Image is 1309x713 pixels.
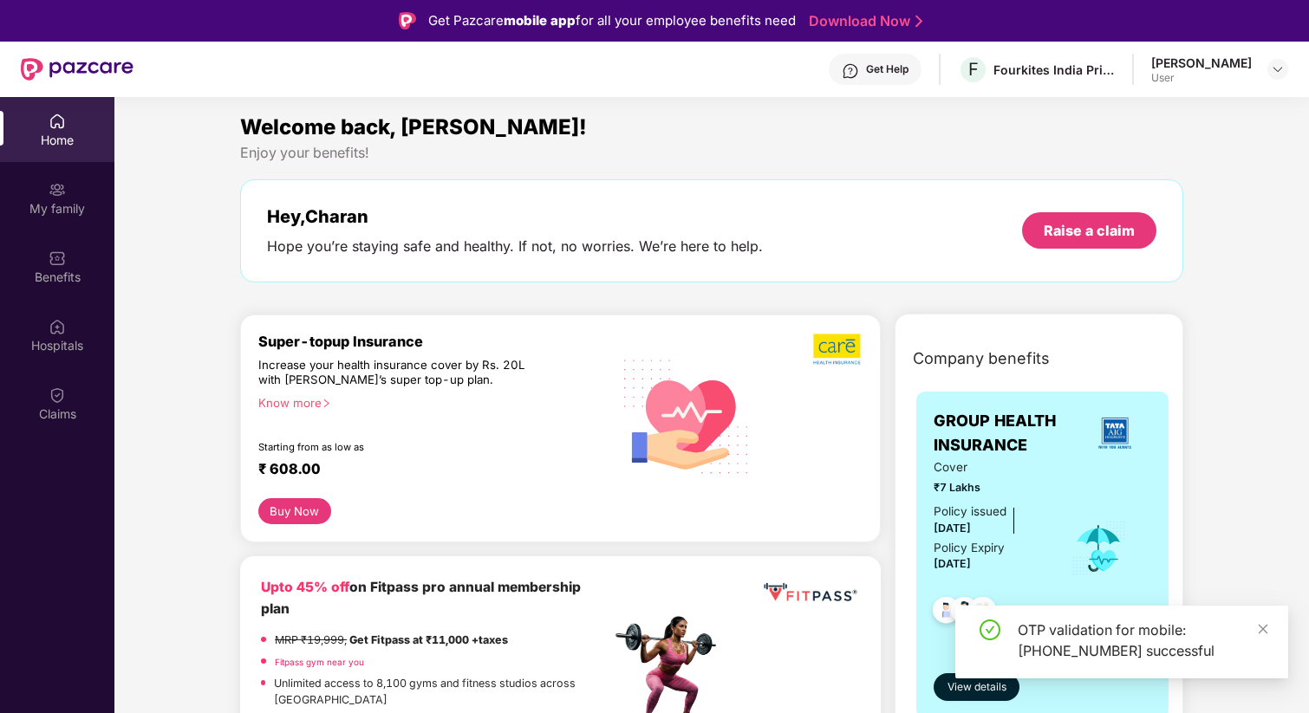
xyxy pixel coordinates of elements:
img: svg+xml;base64,PHN2ZyBpZD0iRHJvcGRvd24tMzJ4MzIiIHhtbG5zPSJodHRwOi8vd3d3LnczLm9yZy8yMDAwL3N2ZyIgd2... [1271,62,1285,76]
span: check-circle [980,619,1000,640]
span: right [322,399,331,408]
img: svg+xml;base64,PHN2ZyB4bWxucz0iaHR0cDovL3d3dy53My5vcmcvMjAwMC9zdmciIHdpZHRoPSI0OC45NDMiIGhlaWdodD... [961,592,1004,634]
div: Fourkites India Private Limited [993,62,1115,78]
div: Know more [258,396,601,408]
div: Super-topup Insurance [258,333,611,350]
div: Raise a claim [1044,221,1135,240]
span: F [968,59,979,80]
div: Get Help [866,62,908,76]
span: close [1257,623,1269,635]
strong: mobile app [504,12,576,29]
img: Stroke [915,12,922,30]
div: Policy issued [934,502,1006,521]
img: b5dec4f62d2307b9de63beb79f102df3.png [813,333,863,366]
img: svg+xml;base64,PHN2ZyBpZD0iSGVscC0zMngzMiIgeG1sbnM9Imh0dHA6Ly93d3cudzMub3JnLzIwMDAvc3ZnIiB3aWR0aD... [842,62,859,80]
a: Fitpass gym near you [275,657,364,667]
div: Hope you’re staying safe and healthy. If not, no worries. We’re here to help. [267,237,763,256]
img: Logo [399,12,416,29]
span: GROUP HEALTH INSURANCE [934,409,1079,458]
div: Starting from as low as [258,441,537,453]
img: icon [1071,520,1127,577]
span: ₹7 Lakhs [934,479,1047,496]
img: svg+xml;base64,PHN2ZyB4bWxucz0iaHR0cDovL3d3dy53My5vcmcvMjAwMC9zdmciIHdpZHRoPSI0OC45NDMiIGhlaWdodD... [925,592,967,634]
img: svg+xml;base64,PHN2ZyBpZD0iQ2xhaW0iIHhtbG5zPSJodHRwOi8vd3d3LnczLm9yZy8yMDAwL3N2ZyIgd2lkdGg9IjIwIi... [49,386,66,404]
span: Company benefits [913,347,1050,371]
button: View details [934,673,1019,701]
button: Buy Now [258,498,331,524]
div: Policy Expiry [934,539,1005,557]
img: svg+xml;base64,PHN2ZyB4bWxucz0iaHR0cDovL3d3dy53My5vcmcvMjAwMC9zdmciIHhtbG5zOnhsaW5rPSJodHRwOi8vd3... [611,339,762,492]
img: svg+xml;base64,PHN2ZyB4bWxucz0iaHR0cDovL3d3dy53My5vcmcvMjAwMC9zdmciIHdpZHRoPSI0OC45NDMiIGhlaWdodD... [943,592,986,634]
b: Upto 45% off [261,579,349,595]
div: [PERSON_NAME] [1151,55,1252,71]
span: Welcome back, [PERSON_NAME]! [240,114,587,139]
span: View details [948,679,1006,696]
div: Get Pazcare for all your employee benefits need [428,10,796,31]
a: Download Now [809,12,917,30]
img: fppp.png [760,577,860,608]
div: OTP validation for mobile: [PHONE_NUMBER] successful [1018,619,1267,661]
del: MRP ₹19,999, [275,633,347,646]
div: Enjoy your benefits! [240,144,1183,162]
img: svg+xml;base64,PHN2ZyBpZD0iSG9zcGl0YWxzIiB4bWxucz0iaHR0cDovL3d3dy53My5vcmcvMjAwMC9zdmciIHdpZHRoPS... [49,318,66,335]
div: Hey, Charan [267,206,763,227]
img: svg+xml;base64,PHN2ZyBpZD0iQmVuZWZpdHMiIHhtbG5zPSJodHRwOi8vd3d3LnczLm9yZy8yMDAwL3N2ZyIgd2lkdGg9Ij... [49,250,66,267]
div: ₹ 608.00 [258,460,594,481]
p: Unlimited access to 8,100 gyms and fitness studios across [GEOGRAPHIC_DATA] [274,675,610,709]
span: Cover [934,458,1047,476]
span: [DATE] [934,557,971,570]
div: User [1151,71,1252,85]
img: svg+xml;base64,PHN2ZyB3aWR0aD0iMjAiIGhlaWdodD0iMjAiIHZpZXdCb3g9IjAgMCAyMCAyMCIgZmlsbD0ibm9uZSIgeG... [49,181,66,198]
img: New Pazcare Logo [21,58,134,81]
img: svg+xml;base64,PHN2ZyBpZD0iSG9tZSIgeG1sbnM9Imh0dHA6Ly93d3cudzMub3JnLzIwMDAvc3ZnIiB3aWR0aD0iMjAiIG... [49,113,66,130]
span: [DATE] [934,522,971,535]
strong: Get Fitpass at ₹11,000 +taxes [349,633,508,646]
img: insurerLogo [1091,410,1138,457]
div: Increase your health insurance cover by Rs. 20L with [PERSON_NAME]’s super top-up plan. [258,358,536,388]
b: on Fitpass pro annual membership plan [261,579,581,616]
